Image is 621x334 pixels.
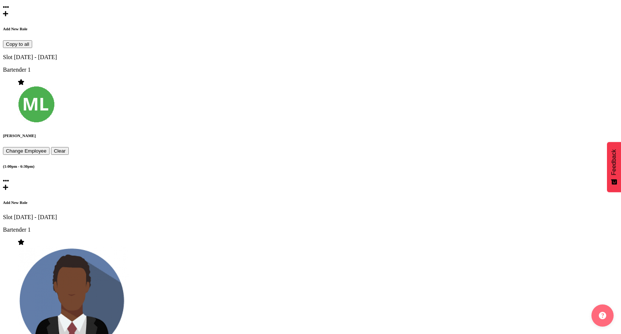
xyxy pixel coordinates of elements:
[54,148,66,154] span: Clear
[6,148,47,154] span: Change Employee
[3,54,618,61] p: Slot [DATE] - [DATE]
[6,41,29,47] span: Copy to all
[3,40,32,48] button: Copy to all
[3,200,618,205] h6: Add New Role
[3,226,31,233] span: Bartender 1
[18,86,55,123] img: mike-little11059.jpg
[3,67,31,73] span: Bartender 1
[607,142,621,192] button: Feedback - Show survey
[3,164,618,168] h6: (1:00pm - 6:30pm)
[51,147,69,155] button: Clear
[3,147,50,155] button: Change Employee
[3,27,618,31] h6: Add New Role
[599,312,606,319] img: help-xxl-2.png
[3,133,618,138] h6: [PERSON_NAME]
[3,214,618,221] p: Slot [DATE] - [DATE]
[611,149,617,175] span: Feedback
